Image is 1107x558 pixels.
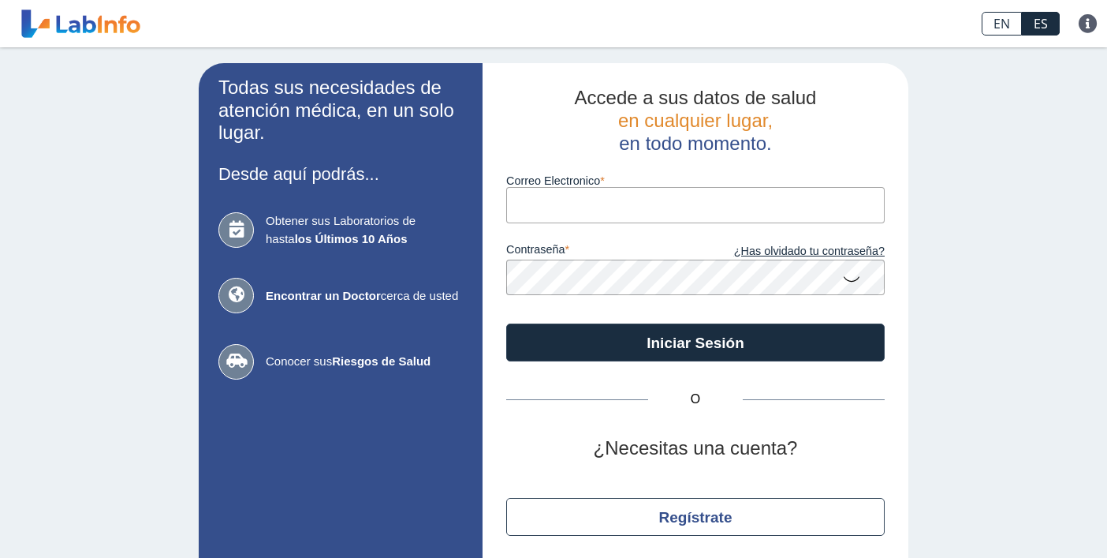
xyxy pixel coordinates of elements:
button: Regístrate [506,498,885,536]
a: ES [1022,12,1060,36]
span: en cualquier lugar, [618,110,773,131]
label: Correo Electronico [506,174,885,187]
span: O [648,390,743,409]
span: Accede a sus datos de salud [575,87,817,108]
a: EN [982,12,1022,36]
button: Iniciar Sesión [506,324,885,361]
span: en todo momento. [619,133,771,154]
h2: ¿Necesitas una cuenta? [506,437,885,460]
h2: Todas sus necesidades de atención médica, en un solo lugar. [218,77,463,144]
b: Riesgos de Salud [332,354,430,368]
h3: Desde aquí podrás... [218,164,463,184]
label: contraseña [506,243,695,260]
span: Obtener sus Laboratorios de hasta [266,212,463,248]
b: los Últimos 10 Años [295,232,408,245]
b: Encontrar un Doctor [266,289,381,302]
span: Conocer sus [266,353,463,371]
a: ¿Has olvidado tu contraseña? [695,243,885,260]
span: cerca de usted [266,287,463,305]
